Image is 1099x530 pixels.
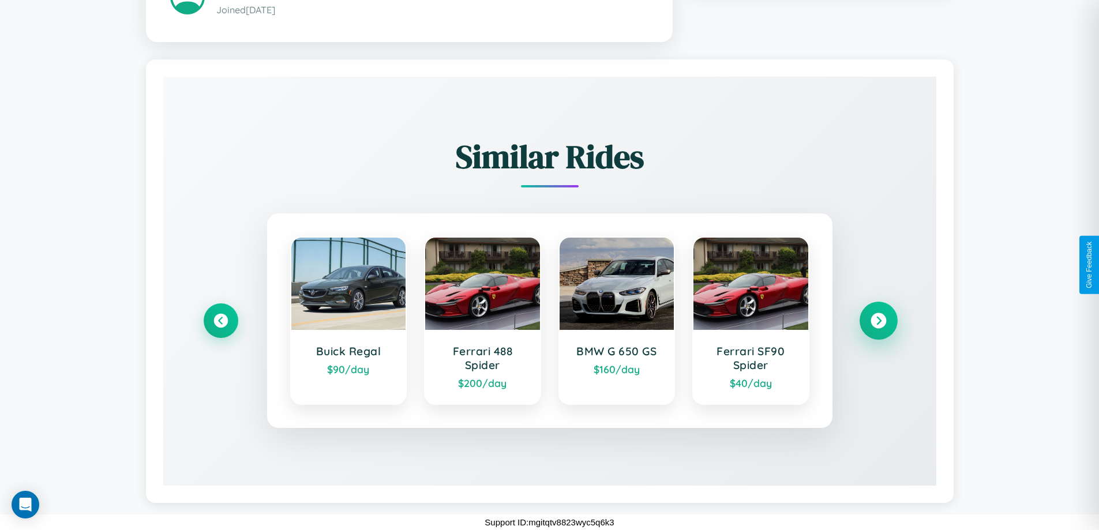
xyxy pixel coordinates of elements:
[424,236,541,405] a: Ferrari 488 Spider$200/day
[705,344,797,372] h3: Ferrari SF90 Spider
[303,363,395,375] div: $ 90 /day
[1085,242,1093,288] div: Give Feedback
[705,377,797,389] div: $ 40 /day
[437,377,528,389] div: $ 200 /day
[303,344,395,358] h3: Buick Regal
[204,134,896,179] h2: Similar Rides
[485,514,614,530] p: Support ID: mgitqtv8823wyc5q6k3
[692,236,809,405] a: Ferrari SF90 Spider$40/day
[437,344,528,372] h3: Ferrari 488 Spider
[290,236,407,405] a: Buick Regal$90/day
[571,363,663,375] div: $ 160 /day
[216,2,648,18] p: Joined [DATE]
[571,344,663,358] h3: BMW G 650 GS
[558,236,676,405] a: BMW G 650 GS$160/day
[12,491,39,518] div: Open Intercom Messenger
